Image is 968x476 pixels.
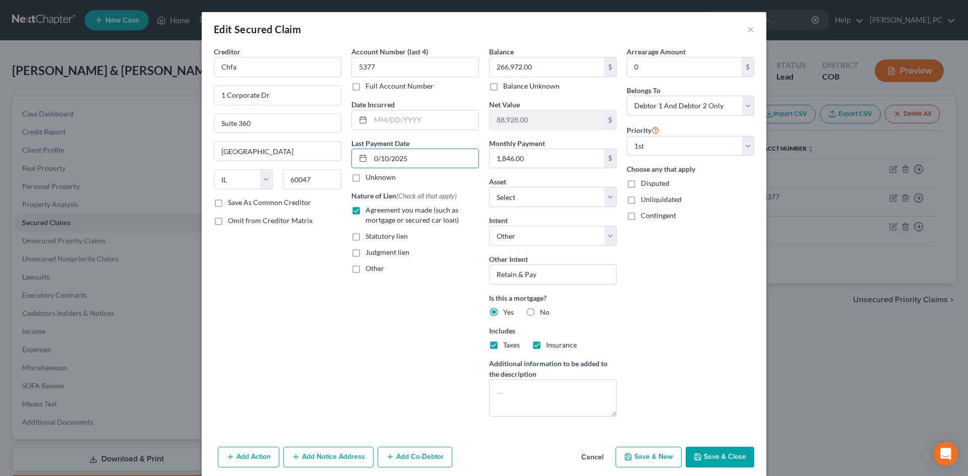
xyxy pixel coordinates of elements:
label: Additional information to be added to the description [489,358,617,379]
span: (Check all that apply) [396,191,457,200]
label: Date Incurred [351,99,395,110]
div: $ [604,57,616,77]
label: Is this a mortgage? [489,293,617,303]
label: Other Intent [489,254,528,264]
label: Monthly Payment [489,138,545,149]
span: Asset [489,177,506,186]
label: Intent [489,215,508,226]
span: Yes [503,308,514,316]
input: 0.00 [490,149,604,168]
span: Disputed [641,179,670,187]
div: $ [742,57,754,77]
input: Specify... [489,264,617,285]
span: Statutory lien [366,232,408,240]
button: × [747,23,754,35]
span: Agreement you made (such as mortgage or secured car loan) [366,206,459,224]
label: Choose any that apply [627,164,754,174]
label: Balance Unknown [503,81,560,91]
span: Belongs To [627,86,660,95]
span: Unliquidated [641,195,682,203]
label: Net Value [489,99,520,110]
input: XXXX [351,57,479,77]
label: Nature of Lien [351,190,457,201]
input: 0.00 [490,110,604,129]
label: Includes [489,325,617,336]
label: Unknown [366,172,396,182]
input: MM/DD/YYYY [371,149,478,168]
label: Priority [627,124,659,136]
label: Save As Common Creditor [228,197,311,208]
button: Save & New [616,447,682,468]
label: Last Payment Date [351,138,409,149]
span: Judgment lien [366,248,409,256]
span: Other [366,264,384,273]
input: 0.00 [490,57,604,77]
input: MM/DD/YYYY [371,110,478,129]
button: Add Co-Debtor [378,447,452,468]
input: Enter zip... [283,169,342,189]
button: Save & Close [686,447,754,468]
label: Arrearage Amount [627,46,686,57]
input: Apt, Suite, etc... [214,114,341,133]
div: $ [604,149,616,168]
input: 0.00 [627,57,742,77]
span: Contingent [641,211,676,220]
span: No [540,308,550,316]
span: Insurance [546,341,577,349]
div: $ [604,110,616,129]
button: Add Action [218,447,279,468]
input: Search creditor by name... [214,57,341,77]
input: Enter address... [214,86,341,105]
button: Cancel [573,448,612,468]
input: Enter city... [214,142,341,161]
span: Taxes [503,341,520,349]
span: Omit from Creditor Matrix [228,216,313,225]
label: Account Number (last 4) [351,46,428,57]
button: Add Notice Address [283,447,374,468]
label: Full Account Number [366,81,434,91]
span: Creditor [214,47,240,56]
div: Edit Secured Claim [214,22,301,36]
div: Open Intercom Messenger [934,442,958,466]
label: Balance [489,46,514,57]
